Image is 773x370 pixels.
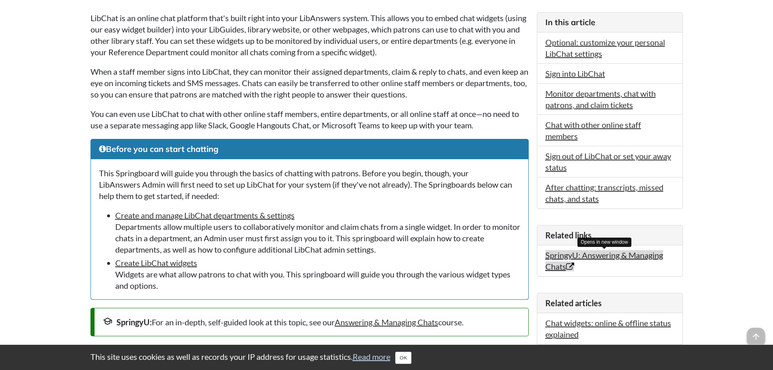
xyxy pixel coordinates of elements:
button: Close [395,352,411,364]
p: When a staff member signs into LibChat, they can monitor their assigned departments, claim & repl... [90,66,529,100]
div: For an in-depth, self-guided look at this topic, see our course. [103,316,520,328]
h3: In this article [545,17,674,28]
span: Related articles [545,298,602,308]
p: This Springboard will guide you through the basics of chatting with patrons. Before you begin, th... [99,167,520,201]
a: Create LibChat widgets [115,258,197,268]
a: Chat widgets: online & offline status explained [545,318,671,339]
strong: SpringyU: [116,317,152,327]
span: Related links [545,230,592,240]
a: Sign out of LibChat or set your away status [545,151,671,172]
span: arrow_upward [747,328,765,346]
span: school [103,316,112,326]
a: arrow_upward [747,329,765,338]
p: LibChat is an online chat platform that's built right into your LibAnswers system. This allows yo... [90,12,529,58]
li: Widgets are what allow patrons to chat with you. This springboard will guide you through the vari... [115,257,520,291]
a: Optional: customize your personal LibChat settings [545,37,665,58]
a: Answering & Managing Chats [335,317,438,327]
p: You can even use LibChat to chat with other online staff members, entire departments, or all onli... [90,108,529,131]
li: Departments allow multiple users to collaboratively monitor and claim chats from a single widget.... [115,210,520,255]
a: Sign into LibChat [545,69,605,78]
div: Opens in new window [577,238,631,247]
a: Monitor departments, chat with patrons, and claim tickets [545,89,656,110]
a: SpringyU: Answering & Managing Chats [545,250,663,271]
a: Chat with other online staff members [545,120,641,141]
h3: Before you can start chatting [99,143,520,155]
a: Read more [353,352,390,361]
div: This site uses cookies as well as records your IP address for usage statistics. [82,351,691,364]
a: After chatting: transcripts, missed chats, and stats [545,182,663,203]
a: Create and manage LibChat departments & settings [115,210,295,220]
